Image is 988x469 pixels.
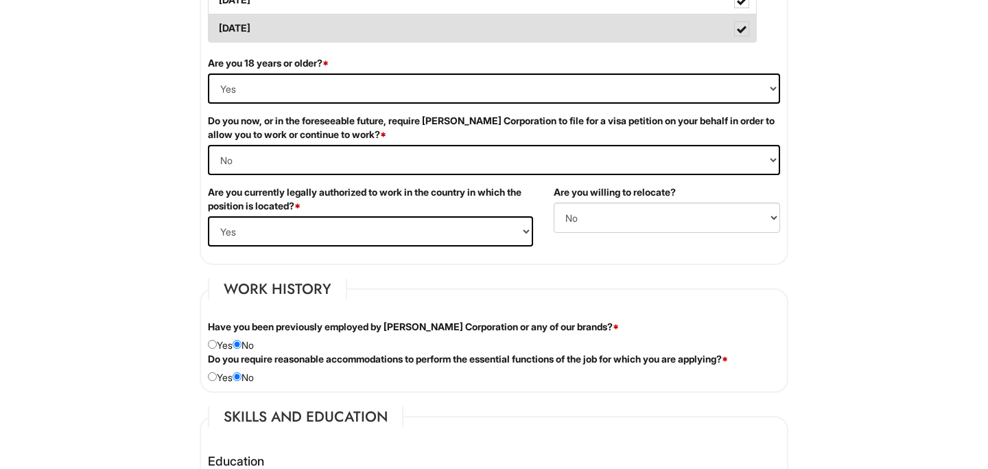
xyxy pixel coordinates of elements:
select: (Yes / No) [208,145,780,175]
select: (Yes / No) [208,216,533,247]
label: [DATE] [209,14,756,42]
label: Are you willing to relocate? [554,185,676,199]
h4: Education [208,455,780,468]
select: (Yes / No) [208,73,780,104]
label: Are you currently legally authorized to work in the country in which the position is located? [208,185,533,213]
label: Do you now, or in the foreseeable future, require [PERSON_NAME] Corporation to file for a visa pe... [208,114,780,141]
label: Have you been previously employed by [PERSON_NAME] Corporation or any of our brands? [208,320,619,334]
legend: Work History [208,279,347,299]
div: Yes No [198,320,790,352]
label: Do you require reasonable accommodations to perform the essential functions of the job for which ... [208,352,728,366]
label: Are you 18 years or older? [208,56,329,70]
legend: Skills and Education [208,407,403,427]
div: Yes No [198,352,790,385]
select: (Yes / No) [554,203,780,233]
